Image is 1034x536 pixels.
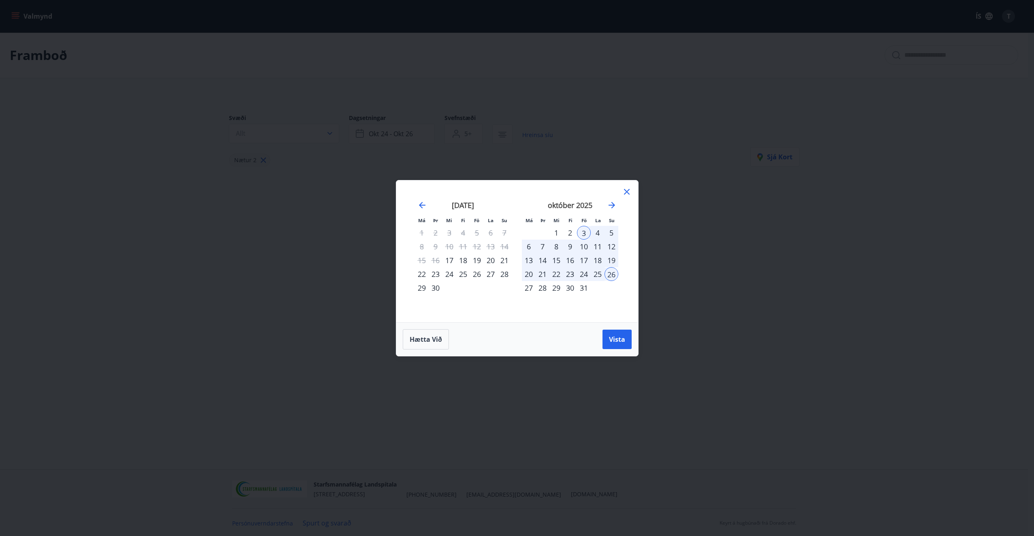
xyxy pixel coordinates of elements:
td: Choose mánudagur, 27. október 2025 as your check-out date. It’s available. [522,281,536,295]
div: 29 [549,281,563,295]
td: Not available. mánudagur, 15. september 2025 [415,253,429,267]
td: Choose miðvikudagur, 29. október 2025 as your check-out date. It’s available. [549,281,563,295]
td: Choose mánudagur, 22. september 2025 as your check-out date. It’s available. [415,267,429,281]
div: 19 [470,253,484,267]
td: Not available. mánudagur, 8. september 2025 [415,240,429,253]
div: 30 [429,281,442,295]
td: Selected. föstudagur, 17. október 2025 [577,253,591,267]
div: 22 [415,267,429,281]
div: 26 [605,267,618,281]
small: Mi [553,217,560,223]
div: 20 [484,253,498,267]
small: Mi [446,217,452,223]
td: Selected. mánudagur, 20. október 2025 [522,267,536,281]
td: Not available. þriðjudagur, 16. september 2025 [429,253,442,267]
small: Þr [540,217,545,223]
td: Selected. þriðjudagur, 7. október 2025 [536,240,549,253]
div: 25 [591,267,605,281]
td: Choose laugardagur, 27. september 2025 as your check-out date. It’s available. [484,267,498,281]
div: 12 [605,240,618,253]
td: Not available. fimmtudagur, 11. september 2025 [456,240,470,253]
div: 15 [549,253,563,267]
td: Selected. fimmtudagur, 9. október 2025 [563,240,577,253]
td: Selected. þriðjudagur, 14. október 2025 [536,253,549,267]
td: Choose fimmtudagur, 25. september 2025 as your check-out date. It’s available. [456,267,470,281]
div: 17 [442,253,456,267]
td: Choose þriðjudagur, 30. september 2025 as your check-out date. It’s available. [429,281,442,295]
td: Not available. föstudagur, 5. september 2025 [470,226,484,240]
small: Má [418,217,425,223]
td: Selected. laugardagur, 4. október 2025 [591,226,605,240]
div: 17 [577,253,591,267]
td: Choose sunnudagur, 21. september 2025 as your check-out date. It’s available. [498,253,511,267]
button: Vista [602,330,632,349]
div: 31 [577,281,591,295]
td: Choose miðvikudagur, 17. september 2025 as your check-out date. It’s available. [442,253,456,267]
td: Not available. laugardagur, 13. september 2025 [484,240,498,253]
div: 3 [577,226,591,240]
td: Choose miðvikudagur, 1. október 2025 as your check-out date. It’s available. [549,226,563,240]
td: Selected. laugardagur, 18. október 2025 [591,253,605,267]
td: Selected. þriðjudagur, 21. október 2025 [536,267,549,281]
td: Selected. laugardagur, 25. október 2025 [591,267,605,281]
small: La [595,217,601,223]
small: La [488,217,493,223]
div: 23 [563,267,577,281]
td: Selected. miðvikudagur, 22. október 2025 [549,267,563,281]
div: 25 [456,267,470,281]
small: Fi [461,217,465,223]
td: Selected. mánudagur, 6. október 2025 [522,240,536,253]
small: Fö [581,217,587,223]
td: Selected. fimmtudagur, 23. október 2025 [563,267,577,281]
div: 21 [498,253,511,267]
td: Not available. sunnudagur, 7. september 2025 [498,226,511,240]
div: 9 [563,240,577,253]
div: 22 [549,267,563,281]
small: Má [526,217,533,223]
div: 14 [536,253,549,267]
td: Not available. miðvikudagur, 3. september 2025 [442,226,456,240]
td: Selected. föstudagur, 10. október 2025 [577,240,591,253]
div: 8 [549,240,563,253]
div: 13 [522,253,536,267]
td: Selected. sunnudagur, 12. október 2025 [605,240,618,253]
td: Not available. þriðjudagur, 9. september 2025 [429,240,442,253]
div: 7 [536,240,549,253]
div: 5 [605,226,618,240]
span: Vista [609,335,625,344]
td: Choose þriðjudagur, 23. september 2025 as your check-out date. It’s available. [429,267,442,281]
small: Fö [474,217,479,223]
td: Not available. miðvikudagur, 10. september 2025 [442,240,456,253]
div: 24 [577,267,591,281]
td: Choose fimmtudagur, 30. október 2025 as your check-out date. It’s available. [563,281,577,295]
strong: október 2025 [548,200,592,210]
td: Choose föstudagur, 26. september 2025 as your check-out date. It’s available. [470,267,484,281]
div: 26 [470,267,484,281]
td: Choose fimmtudagur, 18. september 2025 as your check-out date. It’s available. [456,253,470,267]
small: Su [609,217,615,223]
div: 18 [456,253,470,267]
div: Calendar [406,190,628,313]
div: 30 [563,281,577,295]
div: 1 [549,226,563,240]
div: 23 [429,267,442,281]
td: Selected. föstudagur, 24. október 2025 [577,267,591,281]
div: Move forward to switch to the next month. [607,200,617,210]
div: 28 [536,281,549,295]
td: Selected as end date. sunnudagur, 26. október 2025 [605,267,618,281]
small: Fi [568,217,573,223]
strong: [DATE] [452,200,474,210]
td: Selected. mánudagur, 13. október 2025 [522,253,536,267]
div: 28 [498,267,511,281]
td: Selected. miðvikudagur, 8. október 2025 [549,240,563,253]
td: Selected. sunnudagur, 19. október 2025 [605,253,618,267]
div: 10 [577,240,591,253]
span: Hætta við [410,335,442,344]
div: 11 [591,240,605,253]
td: Choose mánudagur, 29. september 2025 as your check-out date. It’s available. [415,281,429,295]
small: Þr [433,217,438,223]
small: Su [502,217,507,223]
div: 20 [522,267,536,281]
td: Choose þriðjudagur, 28. október 2025 as your check-out date. It’s available. [536,281,549,295]
td: Choose sunnudagur, 28. september 2025 as your check-out date. It’s available. [498,267,511,281]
